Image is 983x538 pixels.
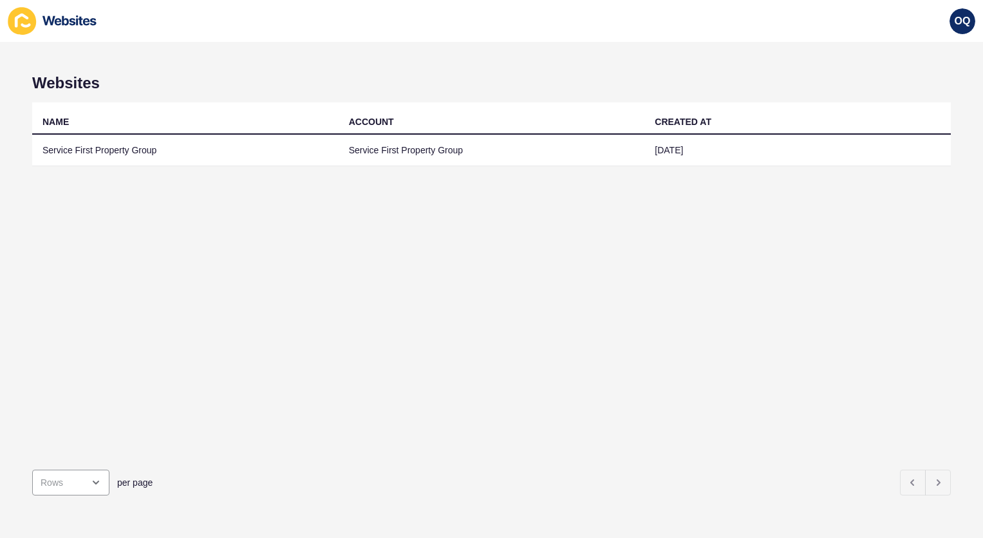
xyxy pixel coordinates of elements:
[117,476,153,489] span: per page
[655,115,711,128] div: CREATED AT
[32,74,951,92] h1: Websites
[644,135,951,166] td: [DATE]
[32,470,109,495] div: open menu
[339,135,645,166] td: Service First Property Group
[349,115,394,128] div: ACCOUNT
[955,15,971,28] span: OQ
[42,115,69,128] div: NAME
[32,135,339,166] td: Service First Property Group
